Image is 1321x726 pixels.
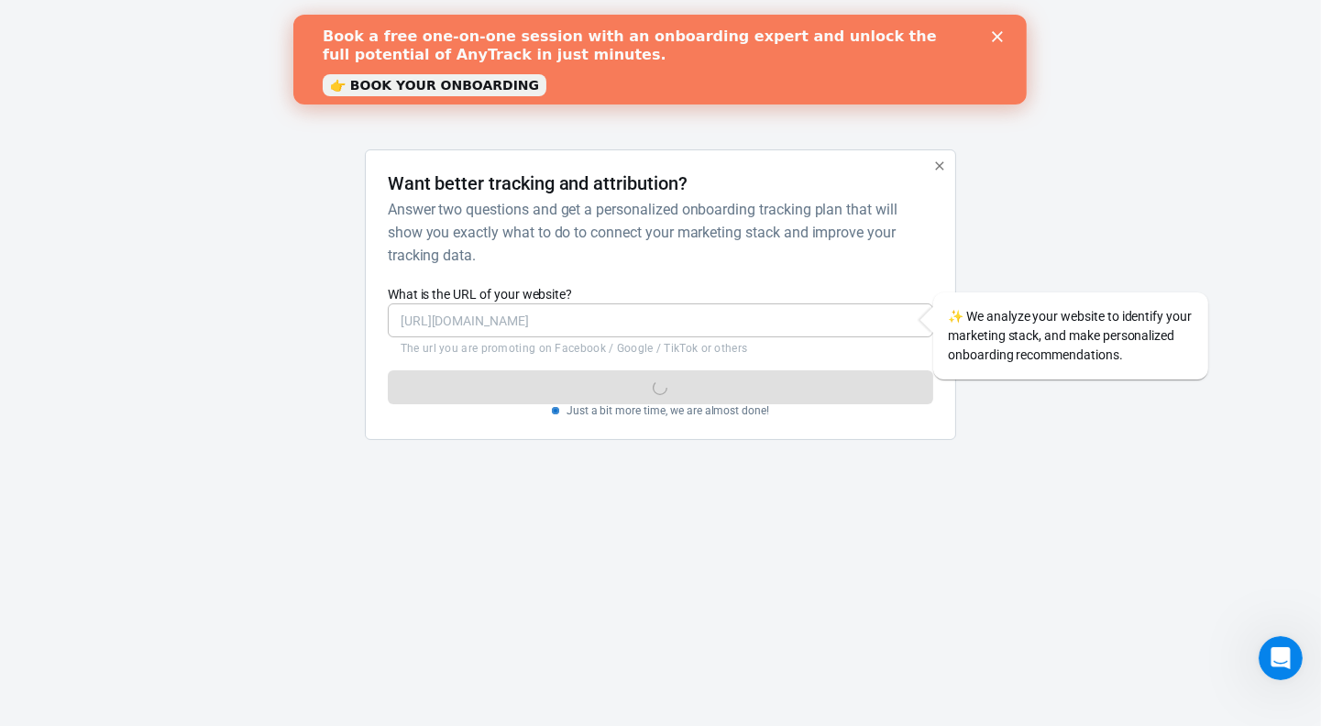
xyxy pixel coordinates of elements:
[567,404,769,417] p: Just a bit more time, we are almost done!
[933,292,1208,379] div: We analyze your website to identify your marketing stack, and make personalized onboarding recomm...
[388,198,926,267] h6: Answer two questions and get a personalized onboarding tracking plan that will show you exactly w...
[948,309,963,324] span: sparkles
[699,16,717,27] div: Close
[293,15,1027,104] iframe: Intercom live chat banner
[203,29,1119,61] div: AnyTrack
[388,172,688,194] h4: Want better tracking and attribution?
[388,303,933,337] input: https://yourwebsite.com/landing-page
[401,341,920,356] p: The url you are promoting on Facebook / Google / TikTok or others
[388,285,933,303] label: What is the URL of your website?
[1259,636,1303,680] iframe: Intercom live chat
